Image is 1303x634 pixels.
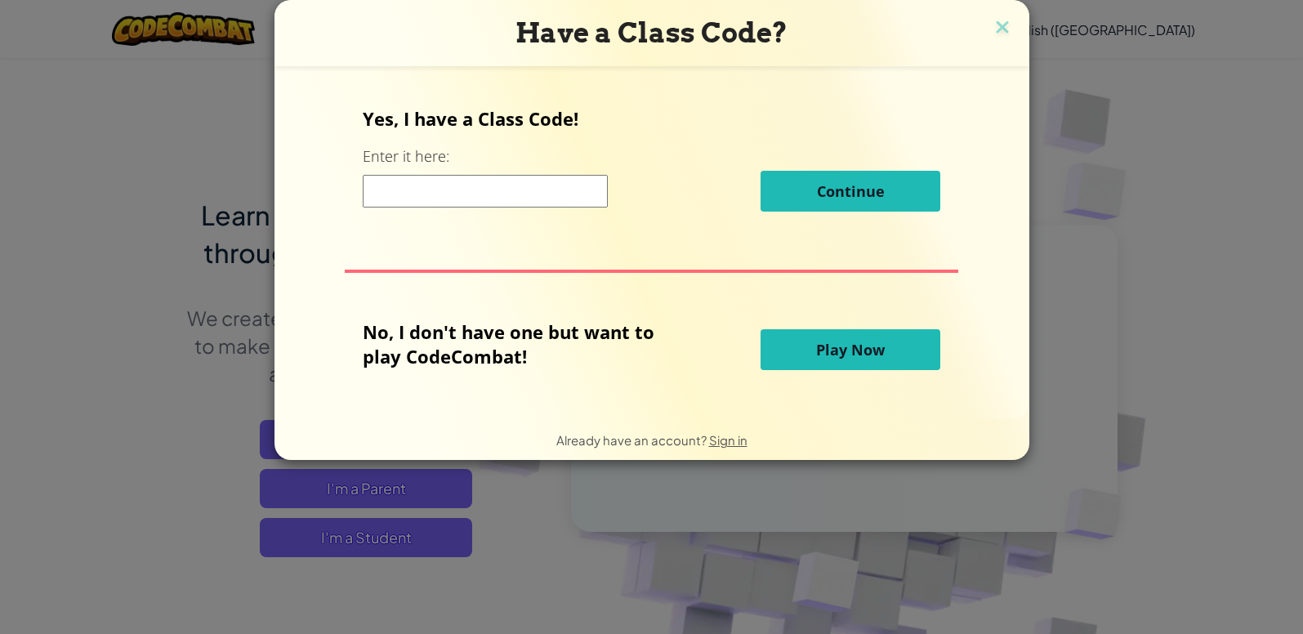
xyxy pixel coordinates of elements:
button: Continue [761,171,940,212]
img: close icon [992,16,1013,41]
label: Enter it here: [363,146,449,167]
span: Have a Class Code? [515,16,788,49]
a: Sign in [709,432,747,448]
span: Already have an account? [556,432,709,448]
p: Yes, I have a Class Code! [363,106,940,131]
span: Continue [817,181,885,201]
span: Play Now [816,340,885,359]
button: Play Now [761,329,940,370]
p: No, I don't have one but want to play CodeCombat! [363,319,679,368]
